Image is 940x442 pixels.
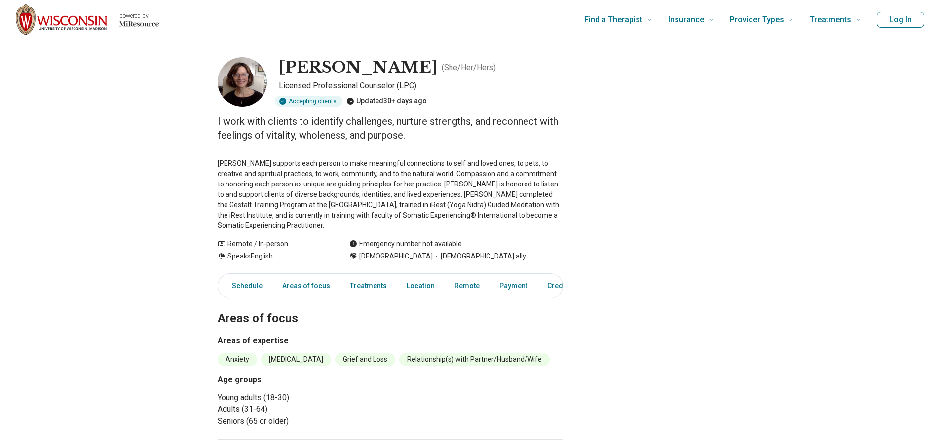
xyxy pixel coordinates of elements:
a: Home page [16,4,159,36]
p: powered by [119,12,159,20]
span: Insurance [668,13,704,27]
span: Treatments [810,13,851,27]
li: Relationship(s) with Partner/Husband/Wife [399,353,550,366]
span: [DEMOGRAPHIC_DATA] ally [433,251,526,261]
span: Provider Types [730,13,784,27]
li: Anxiety [218,353,257,366]
div: Speaks English [218,251,330,261]
div: Remote / In-person [218,239,330,249]
a: Payment [493,276,533,296]
a: Areas of focus [276,276,336,296]
button: Log In [877,12,924,28]
li: Seniors (65 or older) [218,415,386,427]
p: I work with clients to identify challenges, nurture strengths, and reconnect with feelings of vit... [218,114,563,142]
a: Credentials [541,276,591,296]
h3: Age groups [218,374,386,386]
a: Schedule [220,276,268,296]
a: Location [401,276,441,296]
a: Remote [449,276,486,296]
div: Accepting clients [275,96,342,107]
div: Emergency number not available [349,239,462,249]
p: Licensed Professional Counselor (LPC) [279,80,563,92]
li: [MEDICAL_DATA] [261,353,331,366]
li: Young adults (18-30) [218,392,386,404]
li: Grief and Loss [335,353,395,366]
li: Adults (31-64) [218,404,386,415]
p: ( She/Her/Hers ) [442,62,496,74]
span: [DEMOGRAPHIC_DATA] [359,251,433,261]
div: Updated 30+ days ago [346,96,427,107]
h2: Areas of focus [218,287,563,327]
a: Treatments [344,276,393,296]
span: Find a Therapist [584,13,642,27]
p: [PERSON_NAME] supports each person to make meaningful connections to self and loved ones, to pets... [218,158,563,231]
img: Sarah Adams, Licensed Professional Counselor (LPC) [218,57,267,107]
h3: Areas of expertise [218,335,563,347]
h1: [PERSON_NAME] [279,57,438,78]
